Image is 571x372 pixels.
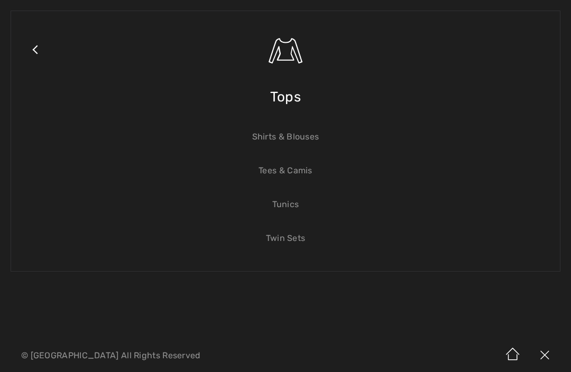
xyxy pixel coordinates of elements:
[22,125,549,148] a: Shirts & Blouses
[529,339,560,372] img: X
[25,7,47,17] span: Help
[22,193,549,216] a: Tunics
[21,352,336,359] p: © [GEOGRAPHIC_DATA] All Rights Reserved
[22,227,549,250] a: Twin Sets
[270,78,301,116] span: Tops
[22,159,549,182] a: Tees & Camis
[497,339,529,372] img: Home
